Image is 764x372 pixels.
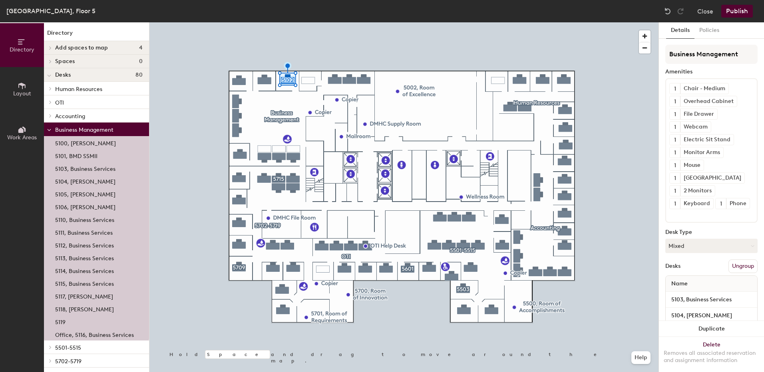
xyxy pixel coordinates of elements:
[55,45,108,51] span: Add spaces to map
[55,99,64,106] span: OTI
[55,150,97,160] p: 5101, BMD SSMII
[667,277,692,291] span: Name
[55,189,115,198] p: 5105, [PERSON_NAME]
[674,110,676,119] span: 1
[670,96,680,107] button: 1
[670,198,680,209] button: 1
[665,263,680,269] div: Desks
[680,160,704,170] div: Mouse
[55,265,114,275] p: 5114, Business Services
[55,202,115,211] p: 5106, [PERSON_NAME]
[670,186,680,196] button: 1
[721,5,753,18] button: Publish
[726,198,750,209] div: Phone
[55,358,82,365] span: 5702-5719
[631,351,651,364] button: Help
[694,22,724,39] button: Policies
[55,72,71,78] span: Desks
[680,83,728,94] div: Chair - Medium
[55,329,134,338] p: Office, 5116, Business Services
[728,259,758,273] button: Ungroup
[666,22,694,39] button: Details
[680,147,723,158] div: Monitor Arms
[13,90,31,97] span: Layout
[716,198,726,209] button: 1
[665,229,758,235] div: Desk Type
[55,291,113,300] p: 5117, [PERSON_NAME]
[55,227,113,236] p: 5111, Business Services
[55,278,114,287] p: 5115, Business Services
[674,97,676,106] span: 1
[680,109,717,119] div: File Drawer
[680,198,713,209] div: Keyboard
[674,136,676,144] span: 1
[680,135,734,145] div: Electric Sit Stand
[55,86,102,93] span: Human Resources
[670,109,680,119] button: 1
[7,134,37,141] span: Work Areas
[664,350,759,364] div: Removes all associated reservation and assignment information
[659,321,764,337] button: Duplicate
[676,7,684,15] img: Redo
[55,240,114,249] p: 5112, Business Services
[10,46,34,53] span: Directory
[720,200,722,208] span: 1
[674,148,676,157] span: 1
[670,83,680,94] button: 1
[139,58,143,65] span: 0
[659,337,764,372] button: DeleteRemoves all associated reservation and assignment information
[664,7,672,15] img: Undo
[55,317,66,326] p: 5119
[55,138,116,147] p: 5100, [PERSON_NAME]
[55,163,115,172] p: 5103, Business Services
[55,253,114,262] p: 5113, Business Services
[674,174,676,182] span: 1
[139,45,143,51] span: 4
[680,122,711,132] div: Webcam
[674,85,676,93] span: 1
[697,5,713,18] button: Close
[670,147,680,158] button: 1
[135,72,143,78] span: 80
[55,113,85,120] span: Accounting
[674,123,676,131] span: 1
[670,122,680,132] button: 1
[674,187,676,195] span: 1
[680,96,737,107] div: Overhead Cabinet
[665,239,758,253] button: Mixed
[667,310,756,321] input: Unnamed desk
[6,6,95,16] div: [GEOGRAPHIC_DATA], Floor 5
[674,161,676,170] span: 1
[670,135,680,145] button: 1
[680,186,715,196] div: 2 Monitors
[680,173,744,183] div: [GEOGRAPHIC_DATA]
[670,173,680,183] button: 1
[674,200,676,208] span: 1
[44,29,149,41] h1: Directory
[55,344,81,351] span: 5501-5515
[55,176,115,185] p: 5104, [PERSON_NAME]
[667,294,756,305] input: Unnamed desk
[55,214,114,224] p: 5110, Business Services
[55,127,113,133] span: Business Management
[665,69,758,75] div: Amenities
[55,304,114,313] p: 5118, [PERSON_NAME]
[670,160,680,170] button: 1
[55,58,75,65] span: Spaces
